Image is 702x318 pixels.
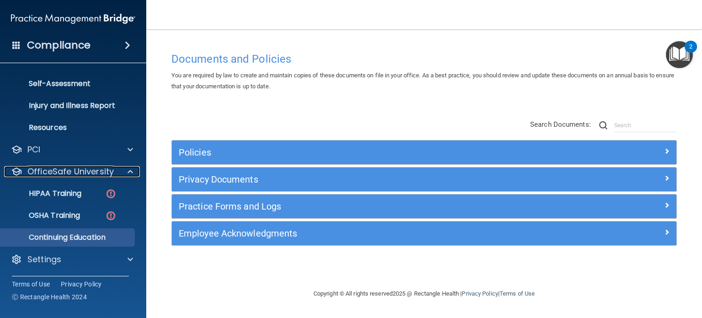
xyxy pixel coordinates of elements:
[27,144,40,155] p: PCI
[462,290,498,297] a: Privacy Policy
[171,72,674,90] span: You are required by law to create and maintain copies of these documents on file in your office. ...
[105,188,117,199] img: danger-circle.6113f641.png
[11,10,135,28] img: PMB logo
[6,79,131,88] p: Self-Assessment
[689,47,692,59] div: 2
[105,210,117,221] img: danger-circle.6113f641.png
[6,211,80,220] p: OSHA Training
[6,189,81,198] p: HIPAA Training
[6,233,131,242] p: Continuing Education
[500,290,535,297] a: Terms of Use
[179,147,543,157] h5: Policies
[6,101,131,110] p: Injury and Illness Report
[179,199,670,214] a: Practice Forms and Logs
[27,166,114,177] p: OfficeSafe University
[666,41,693,68] button: Open Resource Center, 2 new notifications
[171,53,677,65] h4: Documents and Policies
[179,172,670,187] a: Privacy Documents
[179,201,543,211] h5: Practice Forms and Logs
[179,145,670,160] a: Policies
[257,279,591,308] div: Copyright © All rights reserved 2025 @ Rectangle Health | |
[614,119,677,132] input: Search
[179,174,543,184] h5: Privacy Documents
[27,254,61,265] p: Settings
[12,280,50,289] a: Terms of Use
[530,120,591,129] span: Search Documents:
[61,280,102,289] a: Privacy Policy
[599,121,607,129] img: ic-search.3b580494.png
[179,228,543,238] h5: Employee Acknowledgments
[27,39,90,52] h4: Compliance
[11,254,133,265] a: Settings
[6,123,131,132] p: Resources
[179,226,670,241] a: Employee Acknowledgments
[11,144,133,155] a: PCI
[12,292,87,302] span: Ⓒ Rectangle Health 2024
[11,166,133,177] a: OfficeSafe University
